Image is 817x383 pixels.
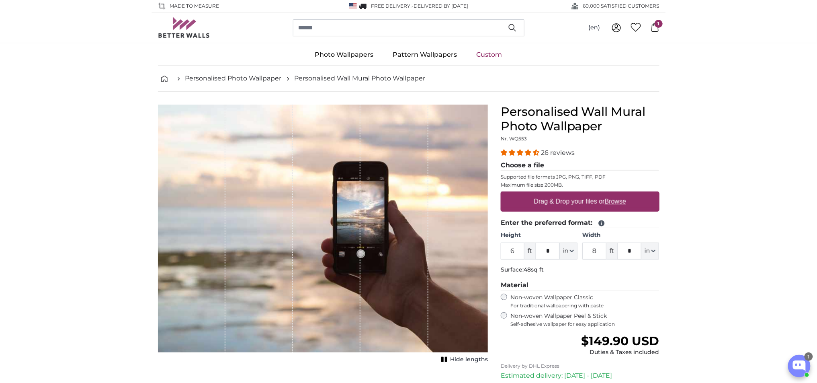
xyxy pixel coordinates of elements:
p: Maximum file size 200MB. [501,182,659,188]
span: 1 [655,20,663,28]
span: 26 reviews [541,149,575,156]
label: Height [501,231,577,239]
button: in [641,243,659,259]
img: United States [349,3,357,9]
div: Duties & Taxes included [581,348,659,356]
a: Photo Wallpapers [305,44,383,65]
button: (en) [582,21,607,35]
a: Personalised Photo Wallpaper [185,74,282,83]
p: Surface: [501,266,659,274]
button: Hide lengths [439,354,488,365]
div: 1 of 1 [158,105,488,365]
a: Custom [467,44,512,65]
legend: Choose a file [501,161,659,171]
span: FREE delivery! [371,3,412,9]
p: Supported file formats JPG, PNG, TIFF, PDF [501,174,659,180]
a: Pattern Wallpapers [383,44,467,65]
span: ft [606,243,618,259]
label: Non-woven Wallpaper Peel & Stick [510,312,659,327]
img: Betterwalls [158,17,210,38]
legend: Material [501,280,659,290]
span: in [563,247,568,255]
p: Delivery by DHL Express [501,363,659,369]
div: 1 [805,352,813,361]
span: 60,000 SATISFIED CUSTOMERS [583,2,659,10]
span: For traditional wallpapering with paste [510,303,659,309]
span: Hide lengths [450,356,488,364]
button: in [560,243,577,259]
span: Nr. WQ553 [501,136,527,142]
nav: breadcrumbs [158,66,659,92]
span: in [645,247,650,255]
span: Self-adhesive wallpaper for easy application [510,321,659,327]
label: Drag & Drop your files or [530,194,629,210]
span: ft [524,243,536,259]
span: 4.54 stars [501,149,541,156]
a: Personalised Wall Mural Photo Wallpaper [295,74,426,83]
label: Width [582,231,659,239]
label: Non-woven Wallpaper Classic [510,294,659,309]
p: Estimated delivery: [DATE] - [DATE] [501,371,659,381]
h1: Personalised Wall Mural Photo Wallpaper [501,105,659,134]
span: $149.90 USD [581,334,659,348]
u: Browse [605,198,626,205]
span: Delivered by [DATE] [414,3,468,9]
button: Open chatbox [788,355,811,377]
span: Made to Measure [170,2,219,10]
span: - [412,3,468,9]
span: 48sq ft [524,266,544,273]
legend: Enter the preferred format: [501,218,659,228]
